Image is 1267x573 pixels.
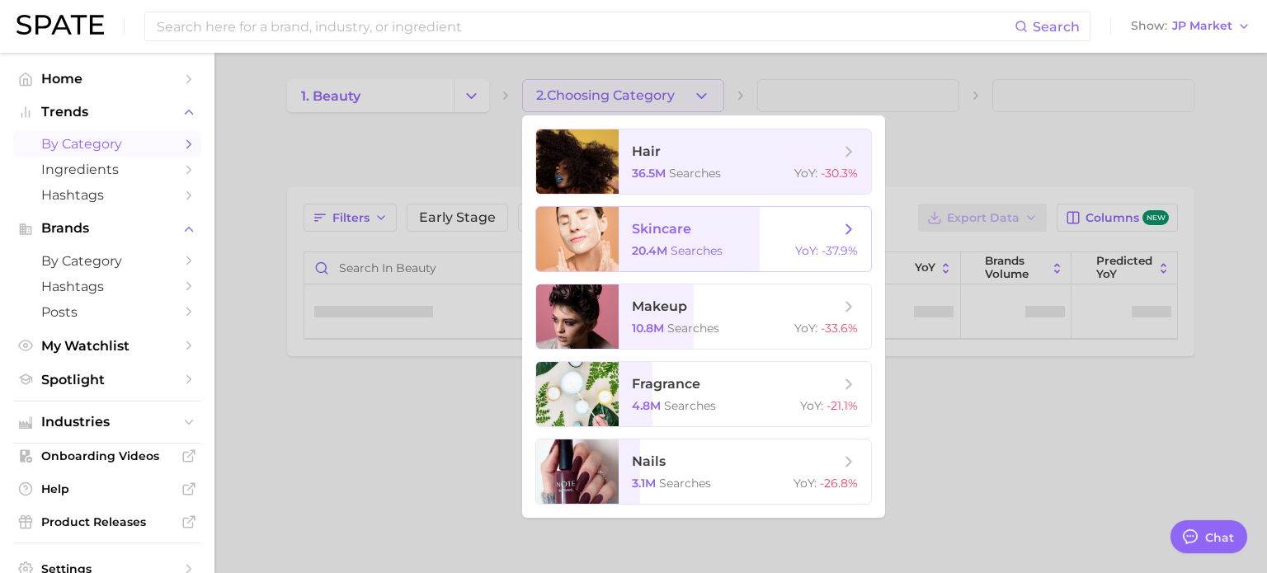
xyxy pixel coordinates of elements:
span: Industries [41,415,173,430]
img: SPATE [16,15,104,35]
a: Onboarding Videos [13,444,201,468]
button: Trends [13,100,201,124]
span: Search [1033,19,1080,35]
a: Product Releases [13,510,201,534]
button: Brands [13,216,201,241]
a: Spotlight [13,367,201,392]
span: by Category [41,253,173,269]
button: Industries [13,410,201,434]
span: 20.4m [632,243,667,258]
span: Posts [41,304,173,320]
span: nails [632,453,666,469]
span: 36.5m [632,166,666,181]
span: Hashtags [41,187,173,203]
a: My Watchlist [13,333,201,359]
span: -37.9% [822,243,858,258]
span: searches [664,398,716,413]
span: Show [1131,21,1167,31]
button: ShowJP Market [1127,16,1255,37]
input: Search here for a brand, industry, or ingredient [155,12,1015,40]
span: Product Releases [41,514,173,529]
span: Hashtags [41,279,173,294]
span: Help [41,481,173,496]
span: -26.8% [820,476,858,491]
a: Hashtags [13,274,201,299]
span: YoY : [800,398,823,413]
a: Hashtags [13,182,201,208]
span: YoY : [794,476,817,491]
span: 3.1m [632,476,656,491]
span: My Watchlist [41,338,173,354]
span: -33.6% [821,321,858,336]
span: searches [671,243,723,258]
span: JP Market [1172,21,1232,31]
a: Home [13,66,201,92]
span: Onboarding Videos [41,449,173,463]
a: Posts [13,299,201,325]
a: by Category [13,248,201,274]
span: Brands [41,221,173,236]
span: Trends [41,105,173,120]
span: -21.1% [827,398,858,413]
span: searches [659,476,711,491]
span: makeup [632,298,687,314]
span: by Category [41,136,173,152]
span: fragrance [632,376,700,392]
span: YoY : [794,321,817,336]
span: 10.8m [632,321,664,336]
span: hair [632,143,661,159]
a: by Category [13,131,201,157]
a: Help [13,477,201,501]
span: 4.8m [632,398,661,413]
ul: 2.Choosing Category [522,115,885,518]
span: searches [667,321,719,336]
span: Ingredients [41,162,173,177]
span: Spotlight [41,372,173,387]
span: Home [41,71,173,87]
span: YoY : [795,243,818,258]
span: -30.3% [821,166,858,181]
span: YoY : [794,166,817,181]
span: skincare [632,221,691,237]
a: Ingredients [13,157,201,182]
span: searches [669,166,721,181]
